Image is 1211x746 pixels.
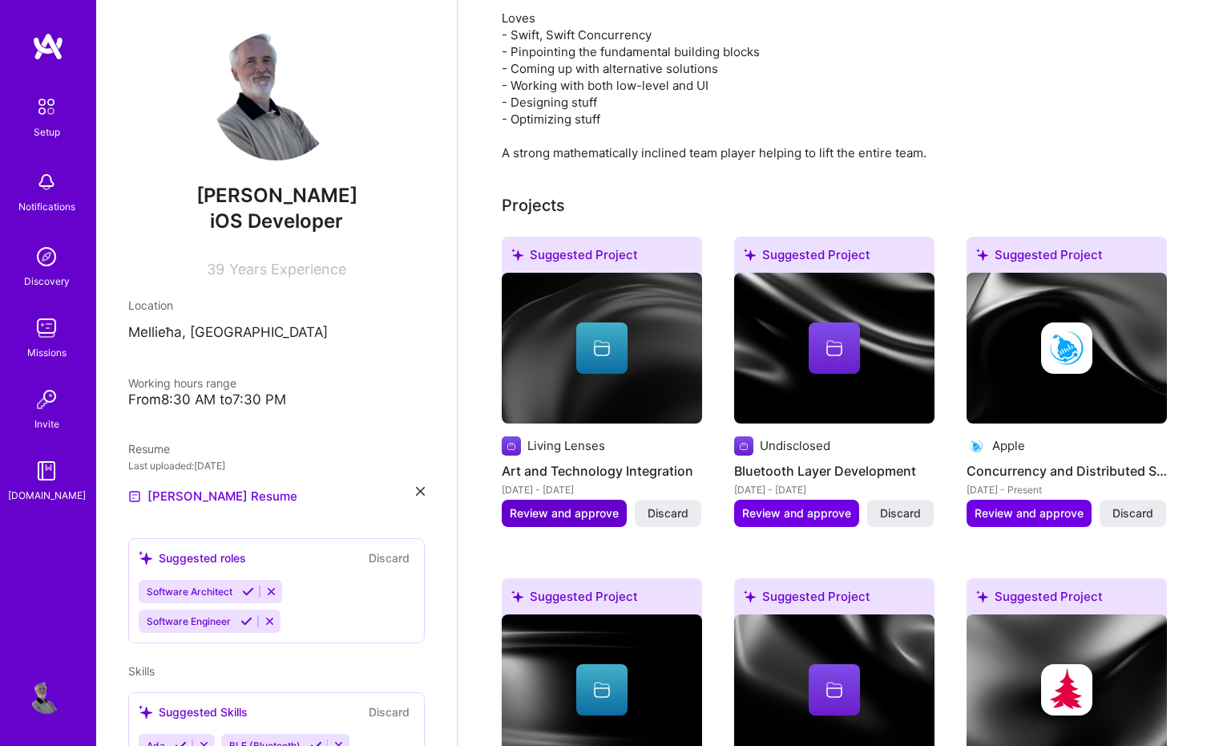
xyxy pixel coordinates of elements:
[967,273,1167,424] img: cover
[648,505,688,521] span: Discard
[502,237,702,279] div: Suggested Project
[744,249,756,261] i: icon SuggestedTeams
[734,273,934,424] img: cover
[30,90,63,124] img: setup
[128,376,236,390] span: Working hours range
[30,312,63,344] img: teamwork
[976,249,988,261] i: icon SuggestedTeams
[880,505,921,521] span: Discard
[30,383,63,416] img: Invite
[139,705,152,719] i: icon SuggestedTeams
[240,615,252,627] i: Accept
[264,615,276,627] i: Reject
[1041,322,1092,374] img: Company logo
[734,481,934,498] div: [DATE] - [DATE]
[510,505,619,521] span: Review and approve
[502,193,565,217] div: Add projects you've worked on
[734,436,753,456] img: Company logo
[502,460,702,481] h4: Art and Technology Integration
[128,442,170,456] span: Resume
[734,500,859,527] button: Review and approve
[760,437,830,454] div: Undisclosed
[967,481,1167,498] div: [DATE] - Present
[734,578,934,621] div: Suggested Project
[27,344,67,361] div: Missions
[128,391,425,408] div: From 8:30 AM to 7:30 PM
[502,193,565,217] div: Projects
[212,32,341,160] img: User Avatar
[147,615,231,627] span: Software Engineer
[364,549,414,567] button: Discard
[1100,500,1166,527] button: Discard
[210,209,343,233] span: iOS Developer
[128,490,141,503] img: Resume
[147,586,232,598] span: Software Architect
[502,273,702,424] img: cover
[128,184,425,208] span: [PERSON_NAME]
[364,703,414,721] button: Discard
[30,166,63,198] img: bell
[139,549,246,566] div: Suggested roles
[207,261,224,278] span: 39
[502,436,521,456] img: Company logo
[744,590,756,602] i: icon SuggestedTeams
[502,481,702,498] div: [DATE] - [DATE]
[34,124,60,140] div: Setup
[265,586,277,598] i: Reject
[128,323,425,343] p: Mellieħa, [GEOGRAPHIC_DATA]
[867,500,934,527] button: Discard
[8,487,86,504] div: [DOMAIN_NAME]
[967,436,986,456] img: Company logo
[734,237,934,279] div: Suggested Project
[635,500,701,527] button: Discard
[527,437,605,454] div: Living Lenses
[128,457,425,474] div: Last uploaded: [DATE]
[1041,664,1092,716] img: Company logo
[967,460,1167,481] h4: Concurrency and Distributed Systems Development
[30,455,63,487] img: guide book
[1112,505,1153,521] span: Discard
[511,590,523,602] i: icon SuggestedTeams
[511,249,523,261] i: icon SuggestedTeams
[34,416,59,432] div: Invite
[128,297,425,314] div: Location
[229,261,346,278] span: Years Experience
[30,241,63,273] img: discovery
[128,664,155,678] span: Skills
[976,590,988,602] i: icon SuggestedTeams
[139,551,152,565] i: icon SuggestedTeams
[242,586,254,598] i: Accept
[128,487,297,506] a: [PERSON_NAME] Resume
[18,198,75,215] div: Notifications
[26,682,67,714] a: User Avatar
[967,237,1167,279] div: Suggested Project
[24,273,70,290] div: Discovery
[502,500,627,527] button: Review and approve
[32,32,64,61] img: logo
[502,578,702,621] div: Suggested Project
[416,487,425,496] i: icon Close
[967,500,1092,527] button: Review and approve
[742,505,851,521] span: Review and approve
[734,460,934,481] h4: Bluetooth Layer Development
[975,505,1084,521] span: Review and approve
[139,703,248,720] div: Suggested Skills
[967,578,1167,621] div: Suggested Project
[992,437,1025,454] div: Apple
[30,682,63,714] img: User Avatar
